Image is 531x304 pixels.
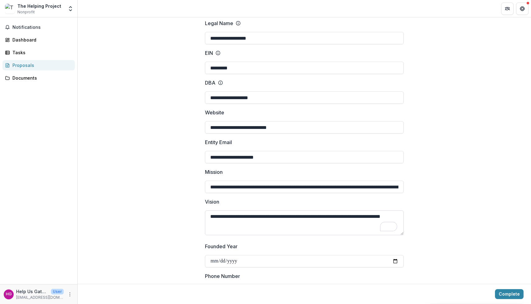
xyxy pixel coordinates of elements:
[205,243,238,250] p: Founded Year
[501,2,514,15] button: Partners
[205,198,219,205] p: Vision
[2,60,75,70] a: Proposals
[2,73,75,83] a: Documents
[5,4,15,14] img: The Helping Project
[2,35,75,45] a: Dashboard
[205,139,232,146] p: Entity Email
[16,288,48,295] p: Help Us Gather
[205,109,224,116] p: Website
[66,291,74,298] button: More
[2,22,75,32] button: Notifications
[6,292,12,296] div: Help Us Gather
[17,3,61,9] div: The Helping Project
[12,37,70,43] div: Dashboard
[205,49,213,57] p: EIN
[205,210,404,235] textarea: To enrich screen reader interactions, please activate Accessibility in Grammarly extension settings
[205,168,223,176] p: Mission
[205,79,216,86] p: DBA
[12,62,70,68] div: Proposals
[516,2,529,15] button: Get Help
[66,2,75,15] button: Open entity switcher
[16,295,64,300] p: [EMAIL_ADDRESS][DOMAIN_NAME]
[205,272,240,280] p: Phone Number
[205,20,233,27] p: Legal Name
[12,25,72,30] span: Notifications
[2,47,75,58] a: Tasks
[12,49,70,56] div: Tasks
[51,289,64,294] p: User
[17,9,35,15] span: Nonprofit
[12,75,70,81] div: Documents
[495,289,524,299] button: Complete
